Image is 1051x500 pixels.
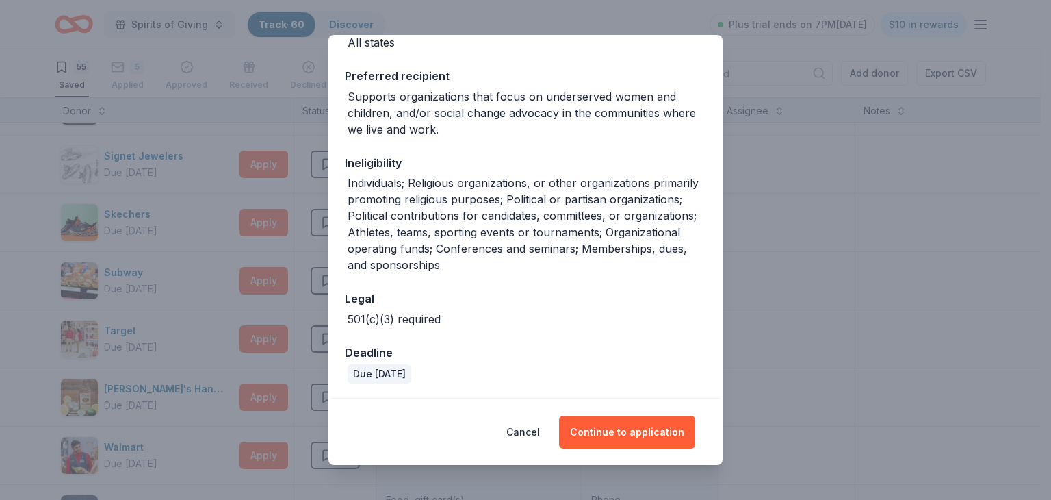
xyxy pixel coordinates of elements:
[348,34,395,51] div: All states
[345,344,706,362] div: Deadline
[345,67,706,85] div: Preferred recipient
[559,416,695,449] button: Continue to application
[348,88,706,138] div: Supports organizations that focus on underserved women and children, and/or social change advocac...
[348,175,706,273] div: Individuals; Religious organizations, or other organizations primarily promoting religious purpos...
[348,311,441,327] div: 501(c)(3) required
[348,364,411,384] div: Due [DATE]
[506,416,540,449] button: Cancel
[345,154,706,172] div: Ineligibility
[345,290,706,308] div: Legal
